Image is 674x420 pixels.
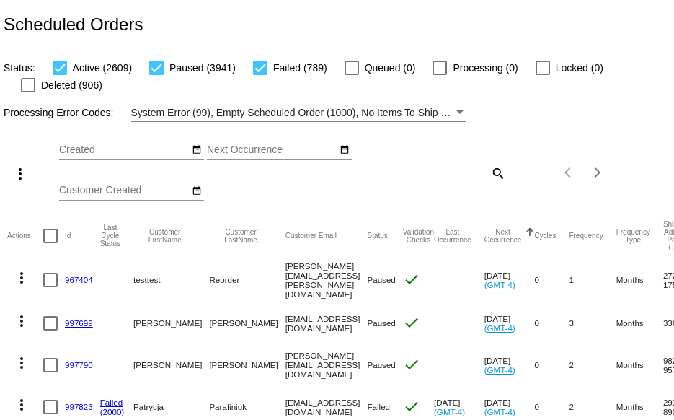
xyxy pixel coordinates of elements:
a: 997823 [65,402,93,411]
button: Change sorting for NextOccurrenceUtc [484,228,522,244]
mat-cell: 3 [569,302,616,344]
mat-cell: Months [616,302,663,344]
button: Change sorting for CustomerEmail [285,232,337,240]
mat-cell: [PERSON_NAME] [133,344,209,386]
button: Next page [583,158,612,187]
span: Paused (3941) [169,59,236,76]
input: Next Occurrence [207,144,337,156]
a: (GMT-4) [434,407,465,416]
button: Previous page [554,158,583,187]
a: (GMT-4) [484,365,515,375]
mat-icon: more_vert [13,312,30,330]
span: Processing Error Codes: [4,107,114,118]
mat-cell: 0 [534,258,569,302]
mat-icon: date_range [192,144,202,156]
mat-select: Filter by Processing Error Codes [131,104,466,122]
span: Failed (789) [273,59,327,76]
mat-cell: [PERSON_NAME] [209,302,285,344]
input: Customer Created [59,185,189,196]
button: Change sorting for FrequencyType [616,228,650,244]
mat-cell: Reorder [209,258,285,302]
span: Paused [367,360,395,369]
mat-cell: Months [616,344,663,386]
mat-cell: [DATE] [484,302,535,344]
mat-cell: testtest [133,258,209,302]
a: 997699 [65,318,93,328]
button: Change sorting for Id [65,232,71,240]
mat-cell: 0 [534,302,569,344]
button: Change sorting for LastOccurrenceUtc [434,228,471,244]
span: Deleted (906) [41,76,102,94]
mat-icon: more_vert [13,269,30,286]
mat-header-cell: Actions [7,214,43,258]
mat-cell: [PERSON_NAME] [133,302,209,344]
button: Change sorting for Cycles [534,232,556,240]
mat-cell: [PERSON_NAME][EMAIL_ADDRESS][DOMAIN_NAME] [285,344,368,386]
span: Queued (0) [365,59,416,76]
span: Failed [367,402,390,411]
button: Change sorting for CustomerLastName [209,228,272,244]
input: Created [59,144,189,156]
mat-cell: 0 [534,344,569,386]
mat-icon: check [403,398,420,415]
a: (2000) [100,407,125,416]
button: Change sorting for CustomerFirstName [133,228,196,244]
mat-icon: check [403,271,420,288]
span: Processing (0) [453,59,518,76]
span: Locked (0) [556,59,603,76]
mat-cell: [PERSON_NAME][EMAIL_ADDRESS][PERSON_NAME][DOMAIN_NAME] [285,258,368,302]
span: Status: [4,62,35,74]
mat-cell: [DATE] [484,344,535,386]
h2: Scheduled Orders [4,14,143,35]
mat-icon: more_vert [13,354,30,372]
a: (GMT-4) [484,323,515,333]
mat-cell: Months [616,258,663,302]
button: Change sorting for Frequency [569,232,603,240]
mat-icon: check [403,356,420,373]
mat-icon: check [403,314,420,331]
mat-cell: [EMAIL_ADDRESS][DOMAIN_NAME] [285,302,368,344]
mat-icon: date_range [340,144,350,156]
span: Active (2609) [73,59,132,76]
mat-icon: date_range [192,185,202,197]
mat-header-cell: Validation Checks [403,214,434,258]
a: (GMT-4) [484,407,515,416]
a: 997790 [65,360,93,369]
mat-icon: search [489,162,506,184]
mat-cell: [PERSON_NAME] [209,344,285,386]
a: 967404 [65,275,93,284]
a: (GMT-4) [484,280,515,289]
mat-icon: more_vert [13,396,30,414]
mat-icon: more_vert [12,165,29,183]
mat-cell: 1 [569,258,616,302]
a: Failed [100,398,123,407]
mat-cell: [DATE] [484,258,535,302]
span: Paused [367,318,395,328]
span: Paused [367,275,395,284]
mat-cell: 2 [569,344,616,386]
button: Change sorting for LastProcessingCycleId [100,224,120,248]
button: Change sorting for Status [367,232,387,240]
